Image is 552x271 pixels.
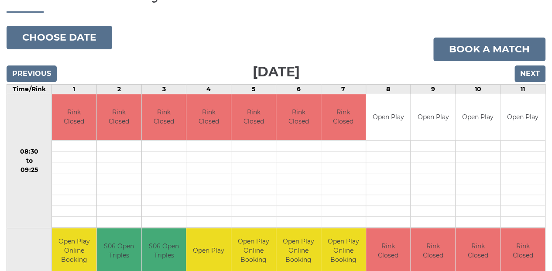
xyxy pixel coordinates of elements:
td: Open Play [411,94,455,140]
td: Open Play [366,94,411,140]
td: 3 [141,85,186,94]
td: 8 [366,85,411,94]
input: Next [514,65,545,82]
button: Choose date [7,26,112,49]
a: Book a match [433,38,545,61]
td: 7 [321,85,366,94]
td: Rink Closed [52,94,96,140]
td: Rink Closed [321,94,366,140]
td: Rink Closed [276,94,321,140]
td: Time/Rink [7,85,52,94]
td: 2 [96,85,141,94]
td: 5 [231,85,276,94]
td: 9 [411,85,456,94]
input: Previous [7,65,57,82]
td: 6 [276,85,321,94]
td: Rink Closed [97,94,141,140]
td: Rink Closed [142,94,186,140]
td: Rink Closed [186,94,231,140]
td: Rink Closed [231,94,276,140]
td: 08:30 to 09:25 [7,94,52,228]
td: 11 [501,85,545,94]
td: 4 [186,85,231,94]
td: Open Play [456,94,500,140]
td: 10 [456,85,501,94]
td: Open Play [501,94,545,140]
td: 1 [51,85,96,94]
